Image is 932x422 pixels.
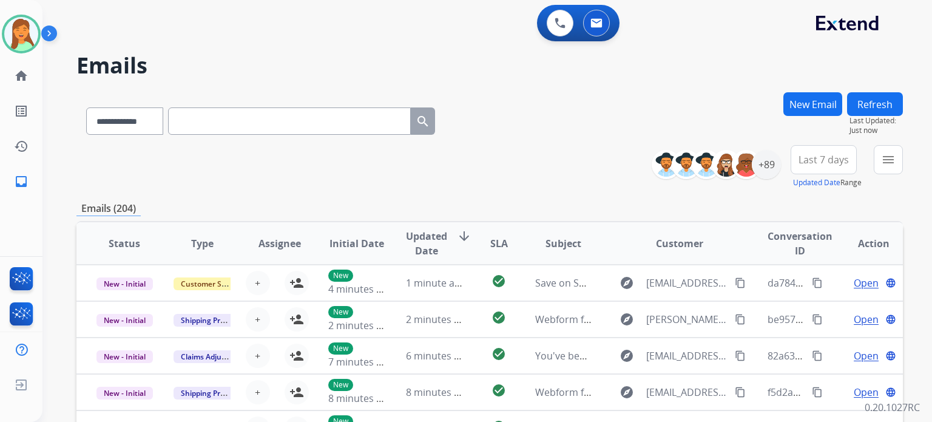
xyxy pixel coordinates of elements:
span: Open [854,349,879,363]
button: Last 7 days [791,145,857,174]
mat-icon: language [885,387,896,398]
span: 8 minutes ago [328,392,393,405]
p: New [328,270,353,282]
button: Refresh [847,92,903,116]
span: [EMAIL_ADDRESS][DOMAIN_NAME] [646,349,728,363]
button: + [246,344,270,368]
mat-icon: explore [620,276,634,290]
mat-icon: person_add [289,276,304,290]
mat-icon: check_circle [491,383,506,398]
span: [EMAIL_ADDRESS][DOMAIN_NAME] [646,385,728,400]
mat-icon: content_copy [812,387,823,398]
mat-icon: check_circle [491,347,506,361]
h2: Emails [76,53,903,78]
span: Open [854,276,879,290]
mat-icon: list_alt [14,104,29,118]
span: New - Initial [96,314,153,327]
p: New [328,342,353,355]
mat-icon: person_add [289,349,304,363]
mat-icon: person_add [289,312,304,327]
button: New Email [783,92,842,116]
span: SLA [490,236,508,251]
span: You've been assigned a new service order: f3a0e667-e3f7-408b-a26e-6a06846a6e97 [535,349,914,362]
span: Shipping Protection [174,314,257,327]
span: New - Initial [96,387,153,400]
mat-icon: check_circle [491,274,506,288]
span: [EMAIL_ADDRESS][DOMAIN_NAME] [646,276,728,290]
span: [PERSON_NAME][EMAIL_ADDRESS][DOMAIN_NAME] [646,312,728,327]
div: +89 [752,150,781,179]
span: 2 minutes ago [406,313,471,326]
button: Updated Date [793,178,840,188]
span: 4 minutes ago [328,282,393,296]
span: Just now [849,126,903,135]
span: Type [191,236,214,251]
mat-icon: person_add [289,385,304,400]
mat-icon: inbox [14,174,29,189]
span: + [255,276,260,290]
p: 0.20.1027RC [865,400,920,415]
span: Customer Support [174,277,252,290]
mat-icon: menu [881,152,896,167]
span: Save on Shipping - One-Time or All Year Long [535,276,740,290]
mat-icon: explore [620,385,634,400]
mat-icon: content_copy [735,387,746,398]
button: + [246,380,270,404]
mat-icon: content_copy [735,350,746,361]
mat-icon: language [885,277,896,288]
mat-icon: content_copy [812,350,823,361]
span: Last Updated: [849,116,903,126]
button: + [246,307,270,332]
span: 6 minutes ago [406,349,471,362]
th: Action [825,222,903,265]
span: 7 minutes ago [328,355,393,369]
p: New [328,379,353,391]
mat-icon: content_copy [735,314,746,325]
span: Shipping Protection [174,387,257,400]
span: Webform from [PERSON_NAME][EMAIL_ADDRESS][DOMAIN_NAME] on [DATE] [535,313,885,326]
mat-icon: language [885,350,896,361]
span: Claims Adjudication [174,350,257,363]
span: + [255,349,260,363]
mat-icon: content_copy [812,277,823,288]
span: New - Initial [96,350,153,363]
span: New - Initial [96,277,153,290]
span: 8 minutes ago [406,386,471,399]
mat-icon: check_circle [491,310,506,325]
span: Range [793,177,862,188]
mat-icon: history [14,139,29,154]
p: Emails (204) [76,201,141,216]
mat-icon: explore [620,312,634,327]
span: Open [854,312,879,327]
span: 1 minute ago [406,276,466,290]
span: Subject [545,236,581,251]
mat-icon: explore [620,349,634,363]
mat-icon: home [14,69,29,83]
span: Open [854,385,879,400]
span: Updated Date [406,229,447,258]
span: Status [109,236,140,251]
mat-icon: content_copy [812,314,823,325]
span: Webform from [EMAIL_ADDRESS][DOMAIN_NAME] on [DATE] [535,386,810,399]
span: + [255,385,260,400]
mat-icon: arrow_downward [457,229,471,243]
span: 2 minutes ago [328,319,393,332]
button: + [246,271,270,295]
span: Assignee [258,236,301,251]
mat-icon: search [416,114,430,129]
span: Initial Date [329,236,384,251]
span: Customer [656,236,703,251]
mat-icon: language [885,314,896,325]
img: avatar [4,17,38,51]
p: New [328,306,353,318]
span: Conversation ID [768,229,832,258]
span: Last 7 days [799,157,849,162]
span: + [255,312,260,327]
mat-icon: content_copy [735,277,746,288]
